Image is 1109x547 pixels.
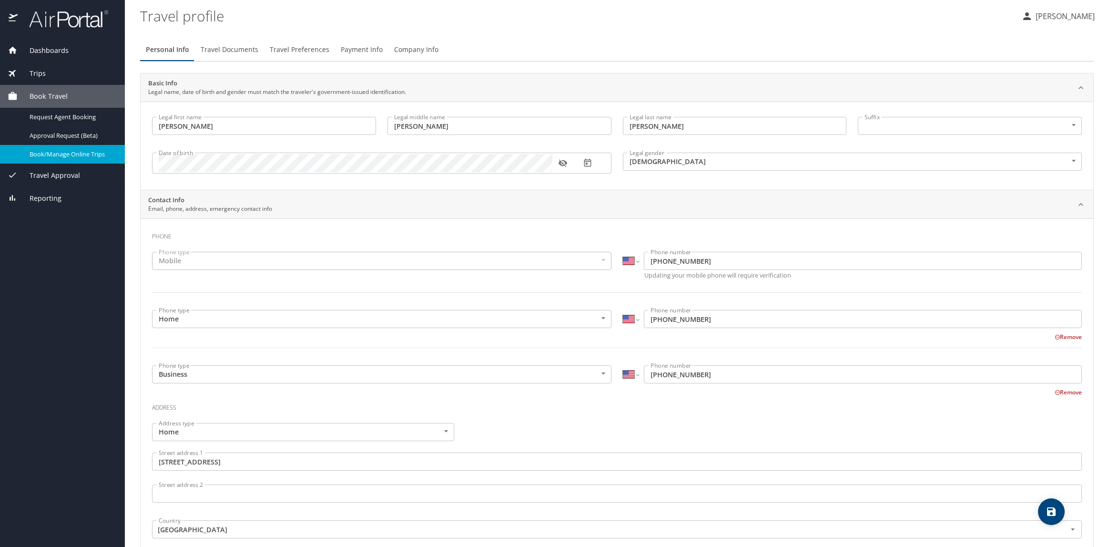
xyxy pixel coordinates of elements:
div: Business [152,365,611,383]
span: Company Info [394,44,438,56]
span: Request Agent Booking [30,113,113,122]
span: Personal Info [146,44,189,56]
div: Basic InfoLegal name, date of birth and gender must match the traveler's government-issued identi... [141,102,1093,190]
h2: Contact Info [148,196,272,205]
div: Mobile [152,252,611,270]
div: [DEMOGRAPHIC_DATA] [623,153,1082,171]
h1: Travel profile [140,1,1014,31]
span: Payment Info [341,44,383,56]
button: save [1038,498,1065,525]
h3: Address [152,397,1082,413]
div: Home [152,310,611,328]
button: [PERSON_NAME] [1017,8,1099,25]
p: Legal name, date of birth and gender must match the traveler's government-issued identification. [148,88,406,96]
img: airportal-logo.png [19,10,108,28]
h2: Basic Info [148,79,406,88]
p: Email, phone, address, emergency contact info [148,205,272,213]
span: Approval Request (Beta) [30,131,113,140]
span: Travel Documents [201,44,258,56]
p: [PERSON_NAME] [1033,10,1095,22]
div: Home [152,423,454,441]
button: Remove [1055,333,1082,341]
img: icon-airportal.png [9,10,19,28]
span: Reporting [18,193,61,204]
span: Book/Manage Online Trips [30,150,113,159]
button: Remove [1055,388,1082,396]
span: Dashboards [18,45,69,56]
div: Basic InfoLegal name, date of birth and gender must match the traveler's government-issued identi... [141,73,1093,102]
div: Contact InfoEmail, phone, address, emergency contact info [141,190,1093,219]
span: Travel Preferences [270,44,329,56]
button: Open [1067,524,1078,535]
span: Trips [18,68,46,79]
div: ​ [858,117,1082,135]
h3: Phone [152,226,1082,242]
span: Travel Approval [18,170,80,181]
span: Book Travel [18,91,68,102]
p: Updating your mobile phone will require verification [644,272,1082,279]
div: Profile [140,38,1094,61]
